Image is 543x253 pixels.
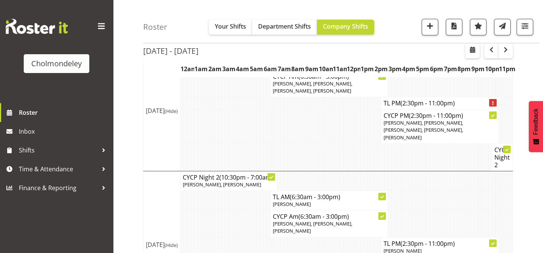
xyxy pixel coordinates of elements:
span: (6:30am - 3:00pm) [298,212,349,221]
th: 7am [277,60,291,78]
button: Download a PDF of the roster according to the set date range. [446,19,462,35]
h4: TL PM [384,240,496,247]
h2: [DATE] - [DATE] [143,46,199,56]
th: 4pm [402,60,416,78]
th: 6am [263,60,277,78]
span: (6:30am - 3:00pm) [290,193,340,201]
th: 12pm [347,60,361,78]
th: 10am [319,60,333,78]
th: 10pm [485,60,499,78]
span: Roster [19,107,109,118]
button: Feedback - Show survey [529,101,543,152]
button: Department Shifts [252,20,317,35]
span: Time & Attendance [19,163,98,175]
button: Select a specific date within the roster. [465,43,480,58]
h4: TL PM [384,99,496,107]
button: Add a new shift [422,19,438,35]
th: 5am [249,60,263,78]
th: 2am [208,60,222,78]
h4: CYCP Night 2 [183,174,275,181]
span: (2:30pm - 11:00pm) [409,111,463,120]
span: [PERSON_NAME] [273,201,311,207]
th: 12am [180,60,194,78]
button: Your Shifts [209,20,252,35]
th: 11am [333,60,347,78]
th: 5pm [416,60,430,78]
th: 9am [305,60,319,78]
img: Rosterit website logo [6,19,68,34]
h4: CYCP Am [273,213,385,220]
button: Highlight an important date within the roster. [470,19,486,35]
span: (2:30pm - 11:00pm) [401,99,455,107]
span: (2:30pm - 11:00pm) [401,239,455,248]
span: (Hide) [165,108,178,114]
button: Filter Shifts [517,19,533,35]
button: Send a list of all shifts for the selected filtered period to all rostered employees. [494,19,511,35]
th: 8pm [457,60,471,78]
span: Finance & Reporting [19,182,98,194]
div: Cholmondeley [31,58,82,69]
span: [PERSON_NAME], [PERSON_NAME], [PERSON_NAME], [PERSON_NAME], [PERSON_NAME] [384,119,463,140]
h4: Roster [143,23,167,31]
th: 6pm [430,60,444,78]
h4: CYCP Night 2 [494,146,510,169]
span: [PERSON_NAME], [PERSON_NAME], [PERSON_NAME] [273,220,352,234]
span: Department Shifts [258,22,311,30]
span: Shifts [19,145,98,156]
span: Inbox [19,126,109,137]
h4: CYCP PM [384,112,496,119]
h4: TL AM [273,193,385,201]
span: Company Shifts [323,22,368,30]
td: [DATE] [144,50,180,171]
span: (Hide) [165,242,178,248]
span: Your Shifts [215,22,246,30]
th: 1pm [360,60,374,78]
th: 7pm [444,60,457,78]
th: 11pm [499,60,513,78]
span: [PERSON_NAME], [PERSON_NAME], [PERSON_NAME], [PERSON_NAME] [273,80,352,94]
th: 3am [222,60,236,78]
th: 8am [291,60,305,78]
span: [PERSON_NAME], [PERSON_NAME] [183,181,261,188]
th: 1am [194,60,208,78]
span: (10:30pm - 7:00am) [219,173,273,181]
th: 9pm [471,60,485,78]
button: Company Shifts [317,20,374,35]
th: 3pm [388,60,402,78]
th: 2pm [374,60,388,78]
span: Feedback [532,108,539,135]
th: 4am [236,60,250,78]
